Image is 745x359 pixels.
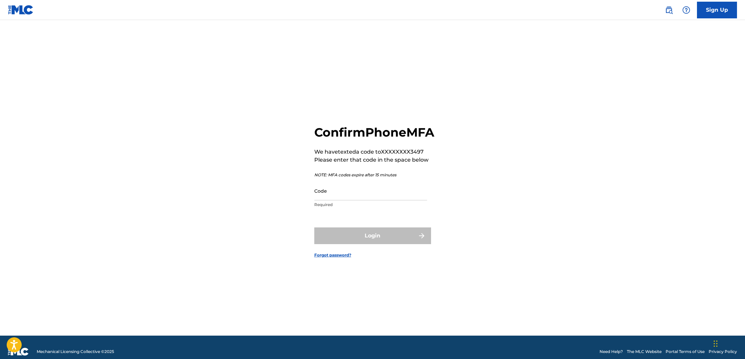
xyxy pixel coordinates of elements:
h2: Confirm Phone MFA [314,125,434,140]
a: Portal Terms of Use [666,349,705,355]
iframe: Chat Widget [712,327,745,359]
img: MLC Logo [8,5,34,15]
a: The MLC Website [627,349,662,355]
span: Mechanical Licensing Collective © 2025 [37,349,114,355]
p: We have texted a code to XXXXXXXX3497 [314,148,434,156]
img: search [665,6,673,14]
a: Sign Up [697,2,737,18]
a: Privacy Policy [709,349,737,355]
a: Forgot password? [314,252,351,258]
a: Public Search [662,3,676,17]
a: Need Help? [600,349,623,355]
p: Required [314,202,427,208]
img: help [682,6,690,14]
div: Drag [714,334,718,354]
div: Help [680,3,693,17]
img: logo [8,348,29,356]
p: Please enter that code in the space below [314,156,434,164]
p: NOTE: MFA codes expire after 15 minutes [314,172,434,178]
